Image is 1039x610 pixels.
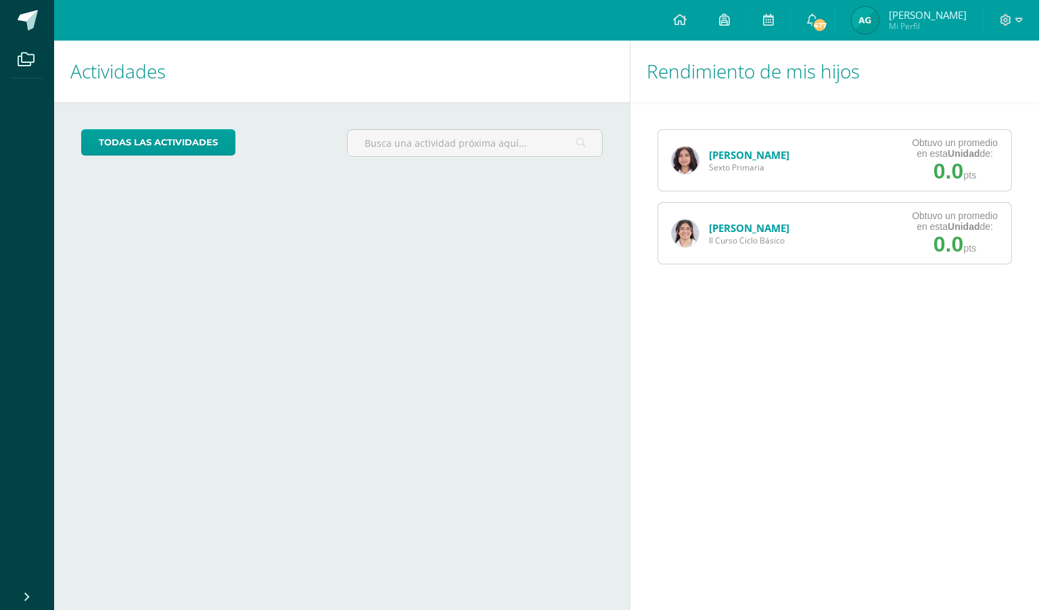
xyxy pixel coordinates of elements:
img: c11d42e410010543b8f7588cb98b0966.png [852,7,879,34]
strong: Unidad [948,221,979,232]
span: [PERSON_NAME] [889,8,967,22]
span: 0.0 [933,159,963,183]
span: Sexto Primaria [709,162,789,173]
span: Mi Perfil [889,20,967,32]
img: 63e09af51d1128de3f51d2cb11a148df.png [672,147,699,174]
a: [PERSON_NAME] [709,221,789,235]
span: pts [963,170,976,181]
span: 0.0 [933,232,963,256]
span: II Curso Ciclo Básico [709,235,789,246]
a: todas las Actividades [81,129,235,156]
a: [PERSON_NAME] [709,148,789,162]
h1: Actividades [70,41,614,102]
div: Obtuvo un promedio en esta de: [912,137,998,159]
strong: Unidad [948,148,979,159]
input: Busca una actividad próxima aquí... [348,130,601,156]
span: 477 [812,18,827,32]
h1: Rendimiento de mis hijos [647,41,1023,102]
span: pts [963,243,976,254]
img: 30ca8a304140a11f4c1acb88793d75f6.png [672,220,699,247]
div: Obtuvo un promedio en esta de: [912,210,998,232]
